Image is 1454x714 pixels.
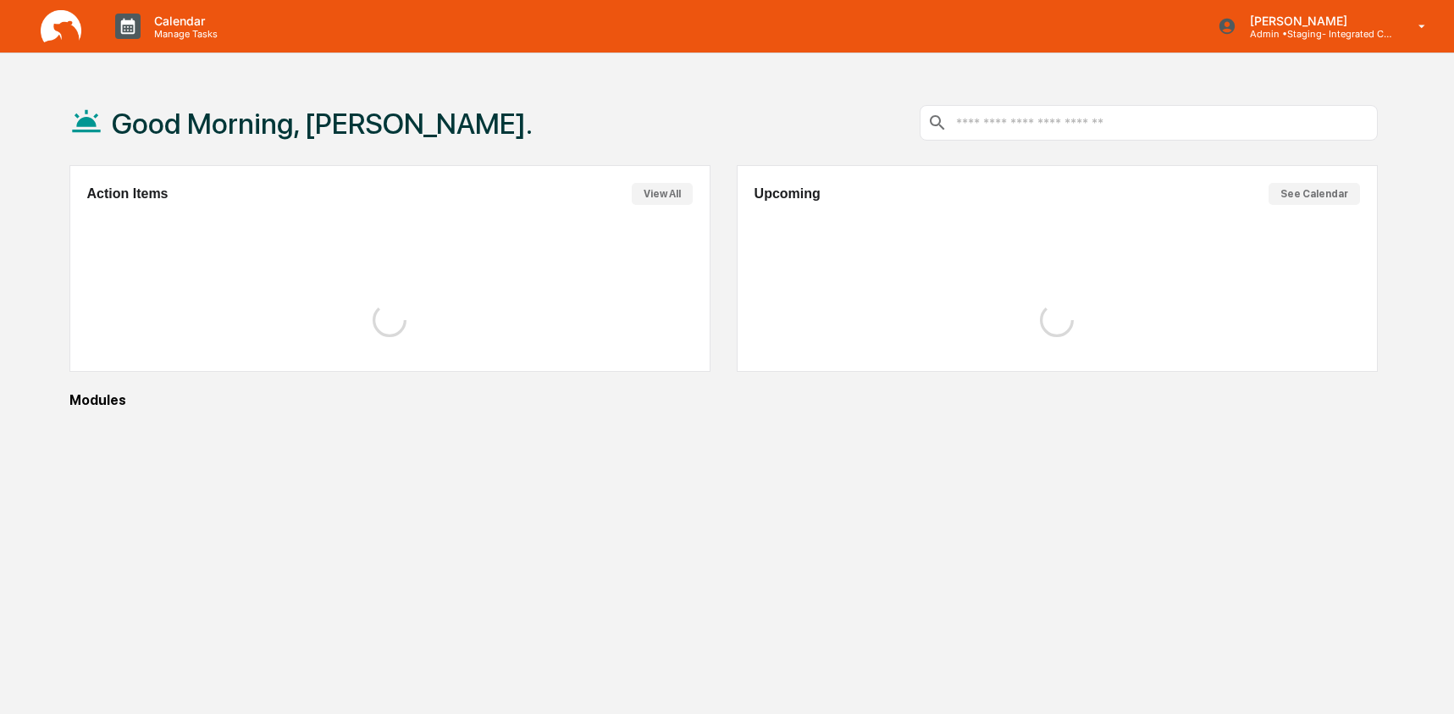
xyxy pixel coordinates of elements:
[112,107,533,141] h1: Good Morning, [PERSON_NAME].
[141,14,226,28] p: Calendar
[632,183,693,205] button: View All
[1236,14,1394,28] p: [PERSON_NAME]
[41,10,81,43] img: logo
[141,28,226,40] p: Manage Tasks
[87,186,169,202] h2: Action Items
[69,392,1378,408] div: Modules
[1269,183,1360,205] button: See Calendar
[1236,28,1394,40] p: Admin • Staging- Integrated Compliance Advisors
[755,186,821,202] h2: Upcoming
